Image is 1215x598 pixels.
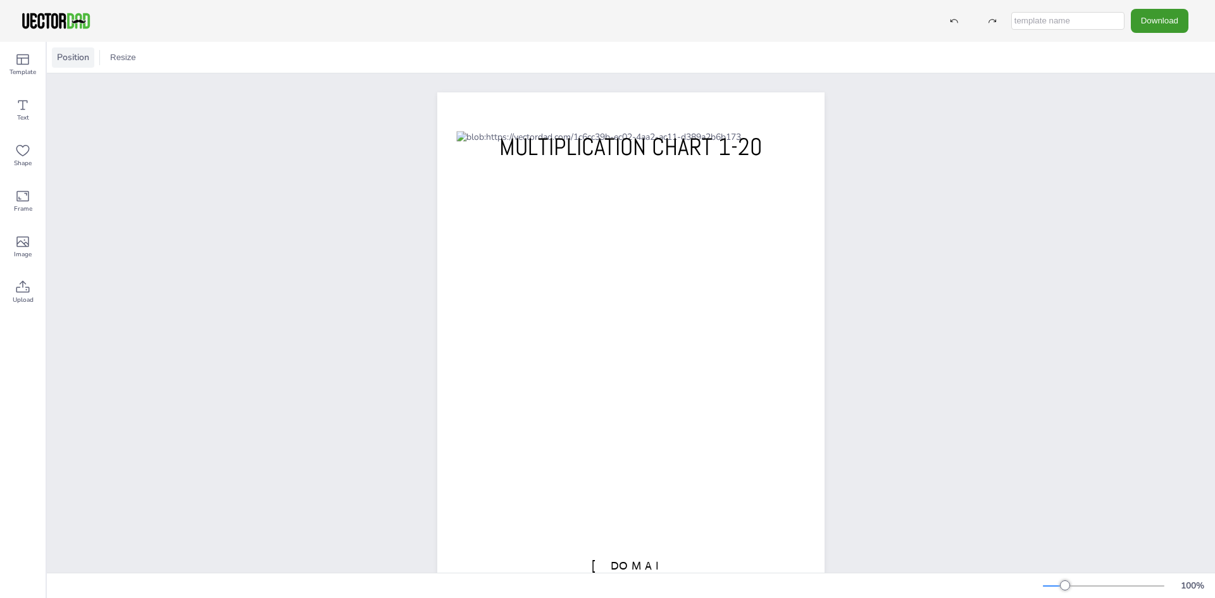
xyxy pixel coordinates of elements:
[9,67,36,77] span: Template
[499,132,763,162] span: MULTIPLICATION CHART 1-20
[13,295,34,305] span: Upload
[105,47,141,68] button: Resize
[17,113,29,123] span: Text
[14,204,32,214] span: Frame
[14,158,32,168] span: Shape
[20,11,92,30] img: VectorDad-1.png
[1131,9,1188,32] button: Download
[14,249,32,259] span: Image
[1177,580,1207,592] div: 100 %
[1011,12,1125,30] input: template name
[54,51,92,63] span: Position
